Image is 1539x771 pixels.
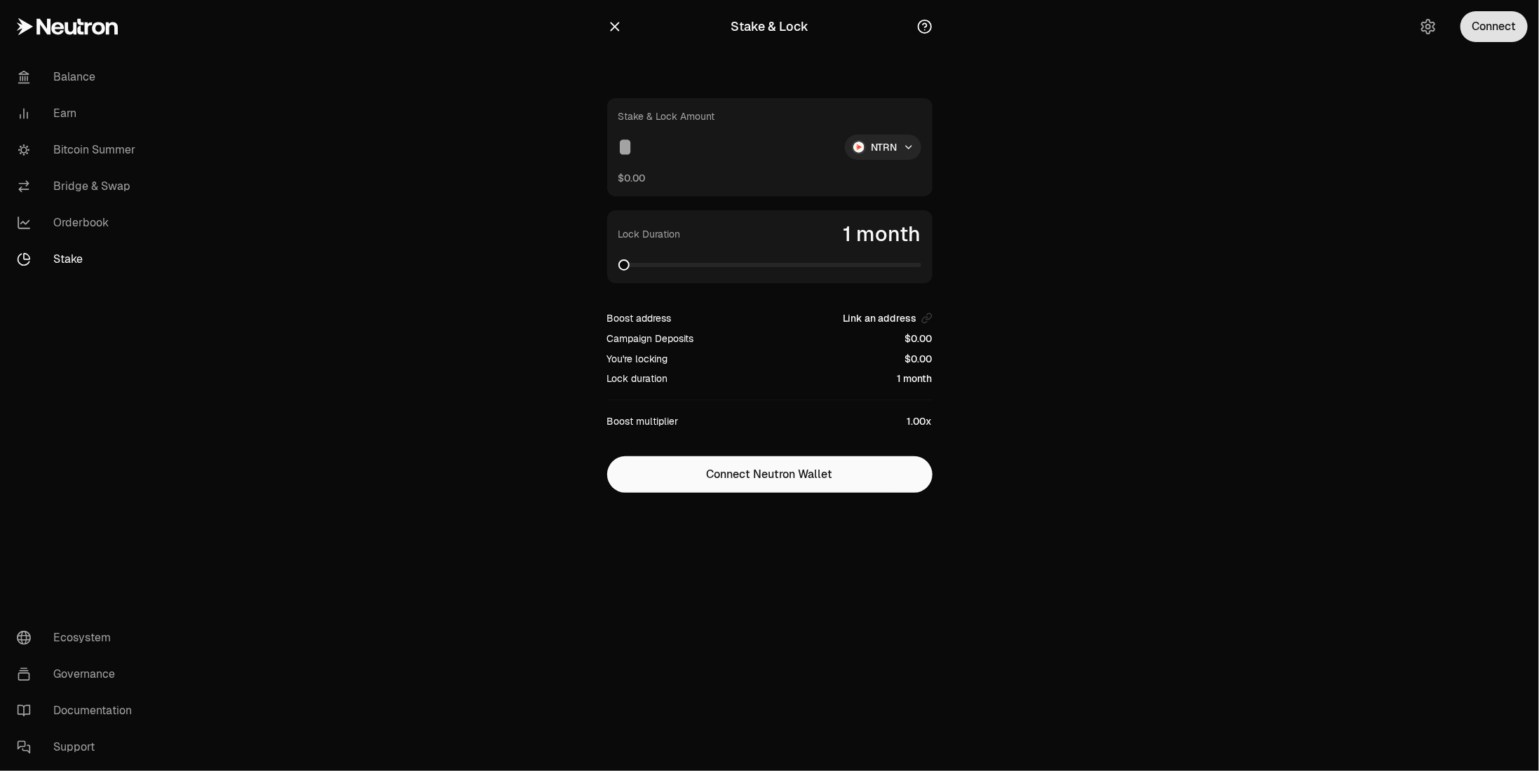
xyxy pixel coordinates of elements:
a: Stake [6,241,151,278]
img: NTRN Logo [853,142,865,153]
button: Connect [1460,11,1528,42]
button: NTRN LogoNTRN [845,135,921,160]
div: Campaign Deposits [607,332,694,346]
span: Link an address [843,311,917,325]
a: Documentation [6,692,151,729]
div: Boost multiplier [607,414,679,428]
div: Stake & Lock [731,17,808,36]
a: Earn [6,95,151,132]
a: Orderbook [6,205,151,241]
div: Boost address [607,311,672,325]
span: 1 month [843,221,921,247]
a: Support [6,729,151,765]
a: Governance [6,656,151,692]
a: Ecosystem [6,620,151,656]
a: Balance [6,59,151,95]
div: 1 month [897,371,933,385]
label: Lock Duration [618,227,681,241]
a: Bridge & Swap [6,168,151,205]
a: Bitcoin Summer [6,132,151,168]
div: 1.00x [907,414,933,428]
button: Link an address [843,311,933,325]
div: You're locking [607,352,668,366]
button: Connect Neutron Wallet [607,456,933,493]
div: Lock duration [607,371,668,385]
button: $0.00 [618,171,646,185]
div: Stake & Lock Amount [618,109,715,123]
